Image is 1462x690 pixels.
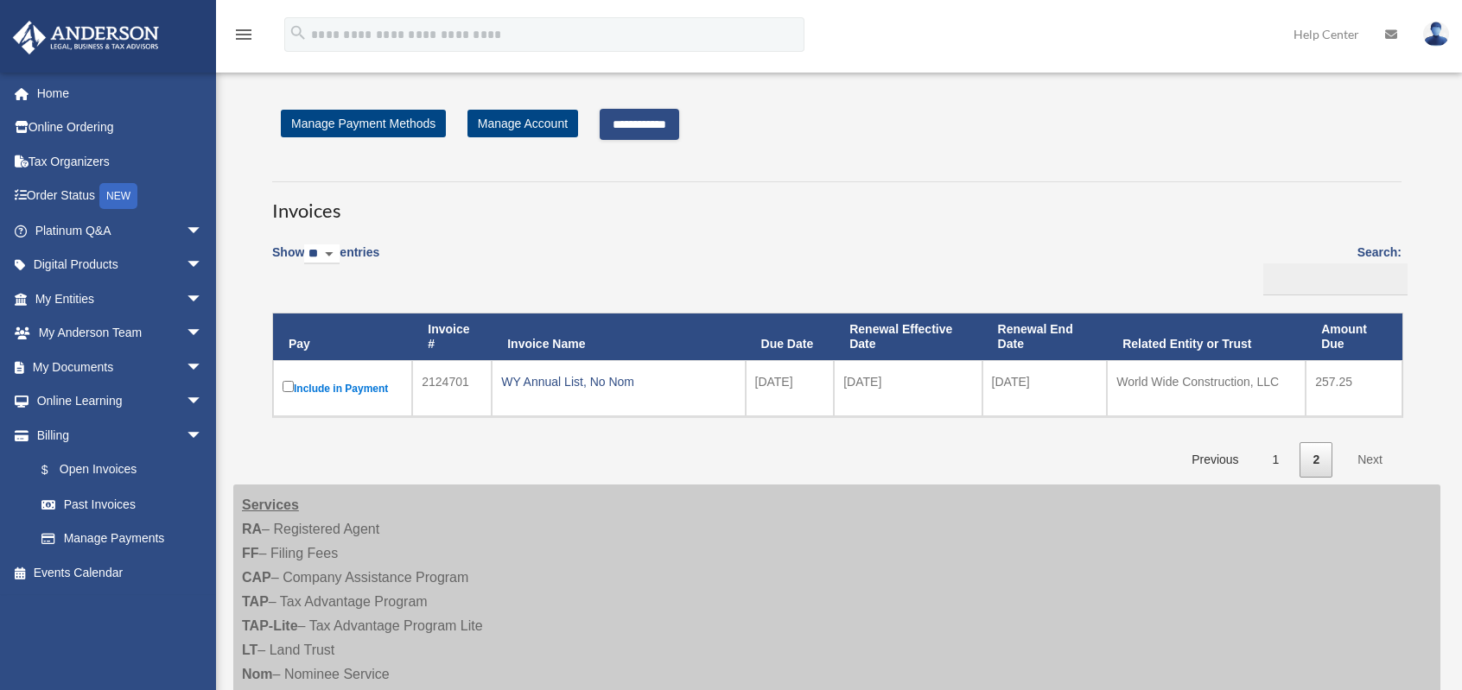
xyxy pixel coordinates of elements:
[746,360,835,416] td: [DATE]
[12,350,229,384] a: My Documentsarrow_drop_down
[12,316,229,351] a: My Anderson Teamarrow_drop_down
[272,242,379,282] label: Show entries
[12,418,220,453] a: Billingarrow_drop_down
[982,313,1108,360] th: Renewal End Date: activate to sort column ascending
[304,244,340,264] select: Showentries
[233,30,254,45] a: menu
[1107,360,1306,416] td: World Wide Construction, LLC
[283,377,403,399] label: Include in Payment
[186,213,220,249] span: arrow_drop_down
[273,313,412,360] th: Pay: activate to sort column descending
[492,313,745,360] th: Invoice Name: activate to sort column ascending
[186,350,220,385] span: arrow_drop_down
[12,213,229,248] a: Platinum Q&Aarrow_drop_down
[24,522,220,556] a: Manage Payments
[24,453,212,488] a: $Open Invoices
[233,24,254,45] i: menu
[1423,22,1449,47] img: User Pic
[12,384,229,419] a: Online Learningarrow_drop_down
[1306,313,1402,360] th: Amount Due: activate to sort column ascending
[186,384,220,420] span: arrow_drop_down
[242,546,259,560] strong: FF
[51,459,60,481] span: $
[242,594,269,609] strong: TAP
[242,667,273,681] strong: Nom
[834,360,982,416] td: [DATE]
[467,110,578,137] a: Manage Account
[24,487,220,522] a: Past Invoices
[186,316,220,351] span: arrow_drop_down
[242,618,298,633] strong: TAP-Lite
[12,282,229,316] a: My Entitiesarrow_drop_down
[1260,442,1293,478] a: 1
[242,643,257,657] strong: LT
[412,313,492,360] th: Invoice #: activate to sort column ascending
[1344,442,1395,478] a: Next
[8,21,164,54] img: Anderson Advisors Platinum Portal
[1179,442,1251,478] a: Previous
[272,181,1402,225] h3: Invoices
[186,418,220,453] span: arrow_drop_down
[12,76,229,111] a: Home
[982,360,1108,416] td: [DATE]
[289,23,308,42] i: search
[12,111,229,145] a: Online Ordering
[1263,263,1408,296] input: Search:
[834,313,982,360] th: Renewal Effective Date: activate to sort column ascending
[186,248,220,283] span: arrow_drop_down
[1107,313,1306,360] th: Related Entity or Trust: activate to sort column ascending
[1300,442,1332,478] a: 2
[12,179,229,214] a: Order StatusNEW
[12,555,229,590] a: Events Calendar
[99,183,137,209] div: NEW
[412,360,492,416] td: 2124701
[1306,360,1402,416] td: 257.25
[746,313,835,360] th: Due Date: activate to sort column ascending
[281,110,446,137] a: Manage Payment Methods
[242,497,299,512] strong: Services
[242,522,262,536] strong: RA
[186,282,220,317] span: arrow_drop_down
[12,144,229,179] a: Tax Organizers
[283,381,294,392] input: Include in Payment
[1257,242,1402,295] label: Search:
[242,570,271,585] strong: CAP
[501,370,735,394] div: WY Annual List, No Nom
[12,248,229,282] a: Digital Productsarrow_drop_down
